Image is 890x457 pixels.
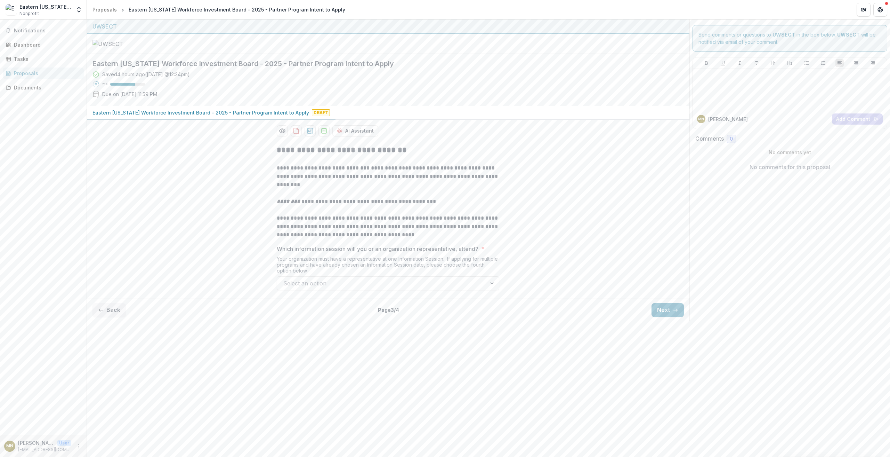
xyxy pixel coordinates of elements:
button: Align Center [852,59,860,67]
button: Heading 1 [769,59,777,67]
button: Preview 3a0fde19-08fa-46cc-8fc3-797bca59f669-0.pdf [277,125,288,136]
h2: Comments [695,135,724,142]
a: Proposals [3,68,84,79]
button: Open entity switcher [74,3,84,17]
img: Eastern Connecticut Workforce Investment Board [6,4,17,15]
div: Michael Nogelo [6,444,13,448]
span: 0 [730,136,733,142]
button: Align Left [835,59,844,67]
button: Notifications [3,25,84,36]
span: Nonprofit [19,10,39,17]
button: Back [92,303,126,317]
button: download-proposal [305,125,316,136]
p: No comments yet [695,149,885,156]
a: Proposals [90,5,120,15]
button: AI Assistant [332,125,378,136]
button: Ordered List [819,59,827,67]
div: Proposals [14,70,78,77]
button: Heading 2 [786,59,794,67]
button: Get Help [873,3,887,17]
p: 71 % [102,82,107,87]
button: download-proposal [291,125,302,136]
strong: UWSECT [837,32,860,38]
div: Send comments or questions to in the box below. will be notified via email of your comment. [693,25,888,52]
img: UWSECT [92,40,162,48]
div: Your organization must have a representative at one Information Session. If applying for multiple... [277,256,499,276]
button: Align Right [869,59,877,67]
div: Michael Nogelo [698,117,704,121]
div: Saved 4 hours ago ( [DATE] @ 12:24pm ) [102,71,190,78]
div: Eastern [US_STATE] Workforce Investment Board [19,3,71,10]
p: Eastern [US_STATE] Workforce Investment Board - 2025 - Partner Program Intent to Apply [92,109,309,116]
strong: UWSECT [772,32,795,38]
div: Dashboard [14,41,78,48]
a: Tasks [3,53,84,65]
div: Tasks [14,55,78,63]
span: Draft [312,109,330,116]
p: Page 3 / 4 [378,306,399,314]
a: Documents [3,82,84,93]
button: More [74,442,82,450]
button: Partners [857,3,871,17]
div: UWSECT [92,22,684,31]
button: Next [652,303,684,317]
div: Proposals [92,6,117,13]
div: Eastern [US_STATE] Workforce Investment Board - 2025 - Partner Program Intent to Apply [129,6,345,13]
h2: Eastern [US_STATE] Workforce Investment Board - 2025 - Partner Program Intent to Apply [92,60,673,68]
a: Dashboard [3,39,84,50]
button: Underline [719,59,727,67]
p: User [57,440,71,446]
nav: breadcrumb [90,5,348,15]
button: Bullet List [802,59,811,67]
span: Notifications [14,28,81,34]
button: Add Comment [832,113,883,125]
button: Bold [702,59,711,67]
p: [PERSON_NAME] [18,439,54,447]
p: [EMAIL_ADDRESS][DOMAIN_NAME] [18,447,71,453]
button: Strike [752,59,761,67]
p: Which information session will you or an organization representative, attend? [277,245,478,253]
button: Italicize [736,59,744,67]
button: download-proposal [318,125,330,136]
p: Due on [DATE] 11:59 PM [102,90,157,98]
p: No comments for this proposal [750,163,830,171]
p: [PERSON_NAME] [708,116,748,123]
div: Documents [14,84,78,91]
